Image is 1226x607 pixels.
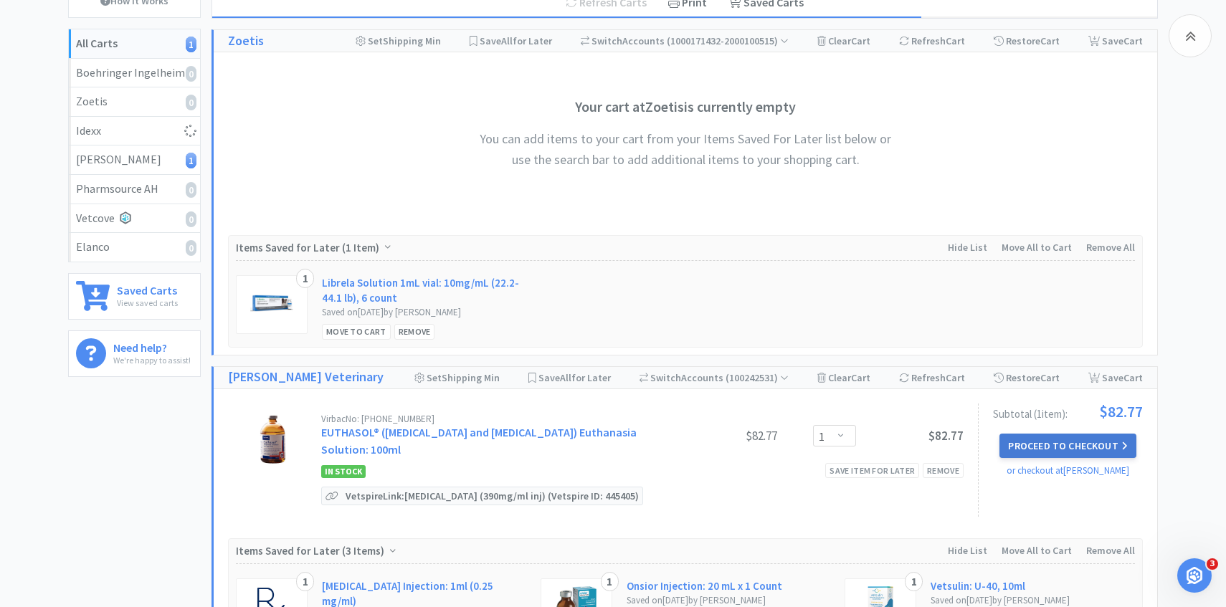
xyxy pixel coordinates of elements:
[817,367,870,388] div: Clear
[69,233,200,262] a: Elanco0
[68,273,201,320] a: Saved CartsView saved carts
[368,34,383,47] span: Set
[928,428,964,444] span: $82.77
[923,463,964,478] div: Remove
[994,30,1060,52] div: Restore
[228,367,384,388] a: [PERSON_NAME] Veterinary
[117,296,178,310] p: View saved carts
[69,87,200,117] a: Zoetis0
[186,211,196,227] i: 0
[346,544,381,558] span: 3 Items
[76,150,193,169] div: [PERSON_NAME]
[1123,371,1143,384] span: Cart
[69,145,200,175] a: [PERSON_NAME]1
[1002,241,1072,254] span: Move All to Cart
[899,30,965,52] div: Refresh
[427,371,442,384] span: Set
[1040,371,1060,384] span: Cart
[186,66,196,82] i: 0
[538,371,611,384] span: Save for Later
[69,59,200,88] a: Boehringer Ingelheim0
[322,324,391,339] div: Move to Cart
[69,117,200,146] a: Idexx
[1177,558,1212,593] iframe: Intercom live chat
[1040,34,1060,47] span: Cart
[76,209,193,228] div: Vetcove
[1088,367,1143,388] div: Save
[560,371,571,384] span: All
[948,241,987,254] span: Hide List
[1086,544,1135,557] span: Remove All
[1002,544,1072,557] span: Move All to Cart
[76,36,118,50] strong: All Carts
[248,414,298,464] img: ddb7e754ac524dc784ca7708f78e92ad_48668.jpeg
[117,281,178,296] h6: Saved Carts
[581,30,789,52] div: Accounts
[905,572,923,592] div: 1
[851,34,870,47] span: Cart
[1088,30,1143,52] div: Save
[322,305,526,320] div: Saved on [DATE] by [PERSON_NAME]
[640,367,789,388] div: Accounts
[356,30,441,52] div: Shipping Min
[322,275,526,305] a: Librela Solution 1mL vial: 10mg/mL (22.2-44.1 lb), 6 count
[321,465,366,478] span: In Stock
[825,463,919,478] div: Save item for later
[1207,558,1218,570] span: 3
[470,95,901,118] h3: Your cart at Zoetis is currently empty
[76,92,193,111] div: Zoetis
[76,64,193,82] div: Boehringer Ingelheim
[113,338,191,353] h6: Need help?
[994,367,1060,388] div: Restore
[627,578,782,593] a: Onsior Injection: 20 mL x 1 Count
[670,427,777,444] div: $82.77
[250,283,293,326] img: 946ea0a38146429787952fae19f245f9_593239.jpeg
[817,30,870,52] div: Clear
[186,240,196,256] i: 0
[946,371,965,384] span: Cart
[186,95,196,110] i: 0
[665,34,789,47] span: ( 1000171432-2000100515 )
[346,241,376,254] span: 1 Item
[851,371,870,384] span: Cart
[470,129,901,171] h4: You can add items to your cart from your Items Saved For Later list below or use the search bar t...
[1007,464,1129,477] a: or checkout at [PERSON_NAME]
[946,34,965,47] span: Cart
[69,204,200,234] a: Vetcove0
[591,34,622,47] span: Switch
[1123,34,1143,47] span: Cart
[69,175,200,204] a: Pharmsource AH0
[414,367,500,388] div: Shipping Min
[999,434,1136,458] button: Proceed to Checkout
[394,324,435,339] div: Remove
[501,34,513,47] span: All
[650,371,681,384] span: Switch
[76,238,193,257] div: Elanco
[228,31,264,52] a: Zoetis
[601,572,619,592] div: 1
[186,182,196,198] i: 0
[76,122,193,140] div: Idexx
[76,180,193,199] div: Pharmsource AH
[186,37,196,52] i: 1
[899,367,965,388] div: Refresh
[993,403,1143,419] div: Subtotal ( 1 item ):
[480,34,552,47] span: Save for Later
[69,29,200,59] a: All Carts1
[236,241,383,254] span: Items Saved for Later ( )
[296,269,314,289] div: 1
[931,578,1025,593] a: Vetsulin: U-40, 10ml
[186,153,196,168] i: 1
[113,353,191,367] p: We're happy to assist!
[948,544,987,557] span: Hide List
[723,371,789,384] span: ( 100242531 )
[321,425,637,457] a: EUTHASOL® ([MEDICAL_DATA] and [MEDICAL_DATA]) Euthanasia Solution: 100ml
[321,414,670,424] div: Virbac No: [PHONE_NUMBER]
[1099,403,1143,419] span: $82.77
[342,487,642,505] p: Vetspire Link: [MEDICAL_DATA] (390mg/ml inj) (Vetspire ID: 445405)
[236,544,388,558] span: Items Saved for Later ( )
[1086,241,1135,254] span: Remove All
[296,572,314,592] div: 1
